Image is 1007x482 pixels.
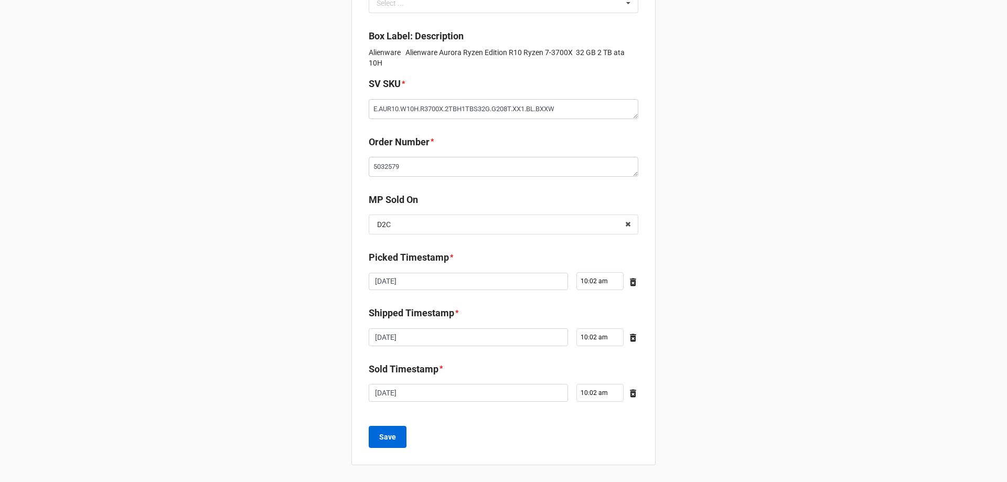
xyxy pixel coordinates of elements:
label: Sold Timestamp [369,362,438,377]
label: SV SKU [369,77,401,91]
input: Time [576,328,624,346]
label: MP Sold On [369,192,418,207]
div: D2C [377,221,391,228]
button: Save [369,426,406,448]
b: Box Label: Description [369,30,464,41]
label: Shipped Timestamp [369,306,454,320]
input: Time [576,272,624,290]
input: Date [369,384,568,402]
p: Alienware Alienware Aurora Ryzen Edition R10 Ryzen 7-3700X 32 GB 2 TB ata 10H [369,47,638,68]
label: Picked Timestamp [369,250,449,265]
b: Save [379,432,396,443]
input: Date [369,328,568,346]
textarea: 5032579 [369,157,638,177]
input: Date [369,273,568,291]
textarea: E.AUR10.W10H.R3700X.2TBH1TBS32G.G208T.XX1.BL.BXXW [369,99,638,119]
input: Time [576,384,624,402]
label: Order Number [369,135,430,149]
